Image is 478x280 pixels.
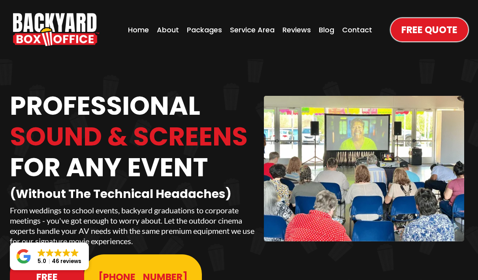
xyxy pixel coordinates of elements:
[391,18,468,41] a: Free Quote
[10,91,256,121] h1: Professional
[10,243,89,270] a: Close GoogleGoogleGoogleGoogleGoogle 5.046 reviews
[401,23,457,37] span: Free Quote
[280,22,313,37] a: Reviews
[184,22,224,37] a: Packages
[126,22,151,37] a: Home
[340,22,374,37] a: Contact
[13,13,99,46] a: https://www.backyardboxoffice.com
[10,205,256,246] p: From weddings to school events, backyard graduations to corporate meetings - you've got enough to...
[228,22,277,37] a: Service Area
[13,13,99,46] img: Backyard Box Office
[10,119,248,155] span: Sound & Screens
[316,22,337,37] a: Blog
[10,187,256,201] h1: (without the technical headaches)
[10,152,256,183] h1: For Any Event
[154,22,181,37] a: About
